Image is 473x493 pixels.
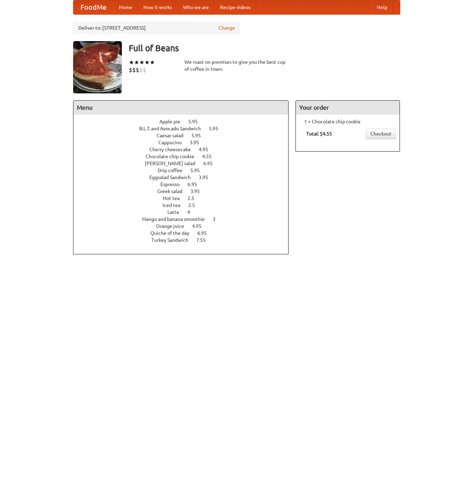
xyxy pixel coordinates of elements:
[371,0,393,14] a: Help
[150,230,196,236] span: Quiche of the day
[366,129,396,139] a: Checkout
[196,237,213,243] span: 7.55
[163,202,187,208] span: Iced tea
[188,202,202,208] span: 2.5
[213,216,222,222] span: 3
[187,209,197,215] span: 4
[190,188,207,194] span: 3.95
[191,133,208,138] span: 5.95
[132,66,136,74] li: $
[149,147,221,152] a: Cherry cheesecake 4.95
[156,223,214,229] a: Orange juice 4.95
[158,168,213,173] a: Drip coffee 5.95
[149,175,198,180] span: Eggsalad Sandwich
[159,119,187,124] span: Apple pie
[129,59,134,66] li: ★
[145,161,202,166] span: [PERSON_NAME] salad
[190,168,207,173] span: 5.95
[160,182,187,187] span: Espresso
[209,126,225,131] span: 5.95
[188,119,205,124] span: 5.95
[167,209,203,215] a: Latte 4
[157,133,190,138] span: Caesar salad
[163,195,207,201] a: Hot tea 2.5
[296,101,400,115] h4: Your order
[144,59,150,66] li: ★
[134,59,139,66] li: ★
[188,195,201,201] span: 2.5
[158,168,189,173] span: Drip coffee
[143,66,146,74] li: $
[159,119,211,124] a: Apple pie 5.95
[214,0,256,14] a: Recipe videos
[113,0,138,14] a: Home
[163,202,208,208] a: Iced tea 2.5
[138,0,178,14] a: How it works
[145,154,201,159] span: Chocolate chip cookie
[139,126,231,131] a: B.L.T. and Avocado Sandwich 5.95
[157,188,213,194] a: Greek salad 3.95
[129,66,132,74] li: $
[156,223,191,229] span: Orange juice
[197,230,214,236] span: 6.95
[188,182,204,187] span: 6.95
[218,24,235,31] a: Change
[184,59,289,72] div: We roast on premises to give you the best cup of coffee in town.
[150,230,220,236] a: Quiche of the day 6.95
[157,133,214,138] a: Caesar salad 5.95
[73,101,289,115] h4: Menu
[299,118,396,125] li: 1 × Chocolate chip cookie
[157,188,189,194] span: Greek salad
[203,161,220,166] span: 6.95
[139,66,143,74] li: $
[73,41,122,93] img: angular.jpg
[145,161,226,166] a: [PERSON_NAME] salad 6.95
[192,223,208,229] span: 4.95
[199,147,215,152] span: 4.95
[306,131,332,137] b: Total: $4.55
[145,154,224,159] a: Chocolate chip cookie 4.55
[142,216,212,222] span: Mango and banana smoothie
[129,41,400,55] h3: Full of Beans
[151,237,195,243] span: Turkey Sandwich
[160,182,210,187] a: Espresso 6.95
[163,195,187,201] span: Hot tea
[139,126,208,131] span: B.L.T. and Avocado Sandwich
[158,140,189,145] span: Cappucino
[178,0,214,14] a: Who we are
[139,59,144,66] li: ★
[149,175,221,180] a: Eggsalad Sandwich 3.95
[73,0,113,14] a: FoodMe
[199,175,215,180] span: 3.95
[136,66,139,74] li: $
[202,154,219,159] span: 4.55
[190,140,206,145] span: 3.95
[167,209,186,215] span: Latte
[142,216,228,222] a: Mango and banana smoothie 3
[151,237,219,243] a: Turkey Sandwich 7.55
[150,59,155,66] li: ★
[158,140,212,145] a: Cappucino 3.95
[73,22,240,34] div: Deliver to: [STREET_ADDRESS]
[149,147,198,152] span: Cherry cheesecake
